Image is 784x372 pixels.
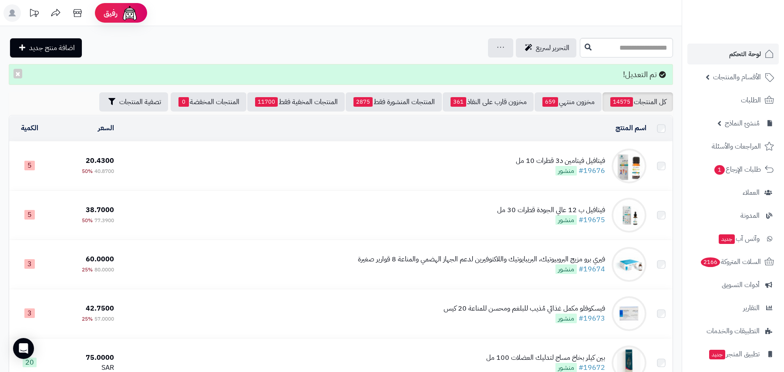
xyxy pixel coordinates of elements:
[21,123,38,133] a: الكمية
[9,64,673,85] div: تم التعديل!
[687,274,779,295] a: أدوات التسويق
[10,38,82,57] a: اضافة منتج جديد
[171,92,246,112] a: المنتجات المخفضة0
[708,348,760,360] span: تطبيق المتجر
[713,71,761,83] span: الأقسام والمنتجات
[121,4,138,22] img: ai-face.png
[687,44,779,64] a: لوحة التحكم
[718,233,760,245] span: وآتس آب
[725,117,760,129] span: مُنشئ النماذج
[579,313,605,324] a: #19673
[555,166,577,176] span: منشور
[555,215,577,225] span: منشور
[612,247,646,282] img: فيري برو مزيج البروبيوتيك، البريبايوتيك واللاكتوفيرين لدعم الجهاز الهضمي والمناعة 8 قوارير صغيرة
[53,353,114,363] div: 75.0000
[687,182,779,203] a: العملاء
[86,156,114,166] span: 20.4300
[29,43,75,53] span: اضافة منتج جديد
[612,296,646,331] img: فيسكوفلو مكمل غذائي مُذيب للبلغم ومحسن للمناعة 20 كيس
[516,156,605,166] div: فيتافيل فيتامين د3 قطرات 10 مل
[687,90,779,111] a: الطلبات
[346,92,442,112] a: المنتجات المنشورة فقط2875
[98,123,114,133] a: السعر
[579,215,605,225] a: #19675
[451,97,466,107] span: 361
[612,198,646,233] img: فيتافيل ب 12 عالي الجودة قطرات 30 مل
[719,234,735,244] span: جديد
[82,315,93,323] span: 25%
[82,167,93,175] span: 50%
[86,303,114,314] span: 42.7500
[729,48,761,60] span: لوحة التحكم
[24,210,35,220] span: 5
[610,97,633,107] span: 14575
[23,358,37,367] span: 20
[700,256,761,268] span: السلات المتروكة
[743,302,760,314] span: التقارير
[687,344,779,365] a: تطبيق المتجرجديد
[443,92,534,112] a: مخزون قارب على النفاذ361
[255,97,278,107] span: 11700
[712,140,761,152] span: المراجعات والأسئلة
[24,259,35,269] span: 3
[687,298,779,318] a: التقارير
[24,161,35,170] span: 5
[99,92,168,112] button: تصفية المنتجات
[616,123,646,133] a: اسم المنتج
[247,92,345,112] a: المنتجات المخفية فقط11700
[709,350,725,359] span: جديد
[687,228,779,249] a: وآتس آبجديد
[713,163,761,176] span: طلبات الإرجاع
[94,266,114,274] span: 80.0000
[13,69,22,78] button: ×
[535,92,602,112] a: مخزون منتهي659
[536,43,569,53] span: التحرير لسريع
[94,167,114,175] span: 40.8700
[178,97,189,107] span: 0
[516,38,576,57] a: التحرير لسريع
[86,205,114,215] span: 38.7000
[579,166,605,176] a: #19676
[353,97,373,107] span: 2875
[23,4,45,24] a: تحديثات المنصة
[497,205,605,215] div: فيتافيل ب 12 عالي الجودة قطرات 30 مل
[687,136,779,157] a: المراجعات والأسئلة
[602,92,673,112] a: كل المنتجات14575
[687,251,779,272] a: السلات المتروكة2166
[13,338,34,359] div: Open Intercom Messenger
[714,165,725,175] span: 1
[612,149,646,183] img: فيتافيل فيتامين د3 قطرات 10 مل
[82,266,93,274] span: 25%
[94,315,114,323] span: 57.0000
[687,321,779,342] a: التطبيقات والخدمات
[687,205,779,226] a: المدونة
[701,257,720,267] span: 2166
[82,216,93,224] span: 50%
[687,159,779,180] a: طلبات الإرجاع1
[740,210,760,222] span: المدونة
[741,94,761,106] span: الطلبات
[119,97,161,107] span: تصفية المنتجات
[358,254,605,264] div: فيري برو مزيج البروبيوتيك، البريبايوتيك واللاكتوفيرين لدعم الجهاز الهضمي والمناعة 8 قوارير صغيرة
[542,97,558,107] span: 659
[555,264,577,274] span: منشور
[486,353,605,363] div: بين كيلر بخاخ مساج لتدليك العضلات 100 مل
[579,264,605,274] a: #19674
[707,325,760,337] span: التطبيقات والخدمات
[444,304,605,314] div: فيسكوفلو مكمل غذائي مُذيب للبلغم ومحسن للمناعة 20 كيس
[86,254,114,264] span: 60.0000
[24,308,35,318] span: 3
[94,216,114,224] span: 77.3900
[555,314,577,323] span: منشور
[743,186,760,199] span: العملاء
[104,8,118,18] span: رفيق
[722,279,760,291] span: أدوات التسويق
